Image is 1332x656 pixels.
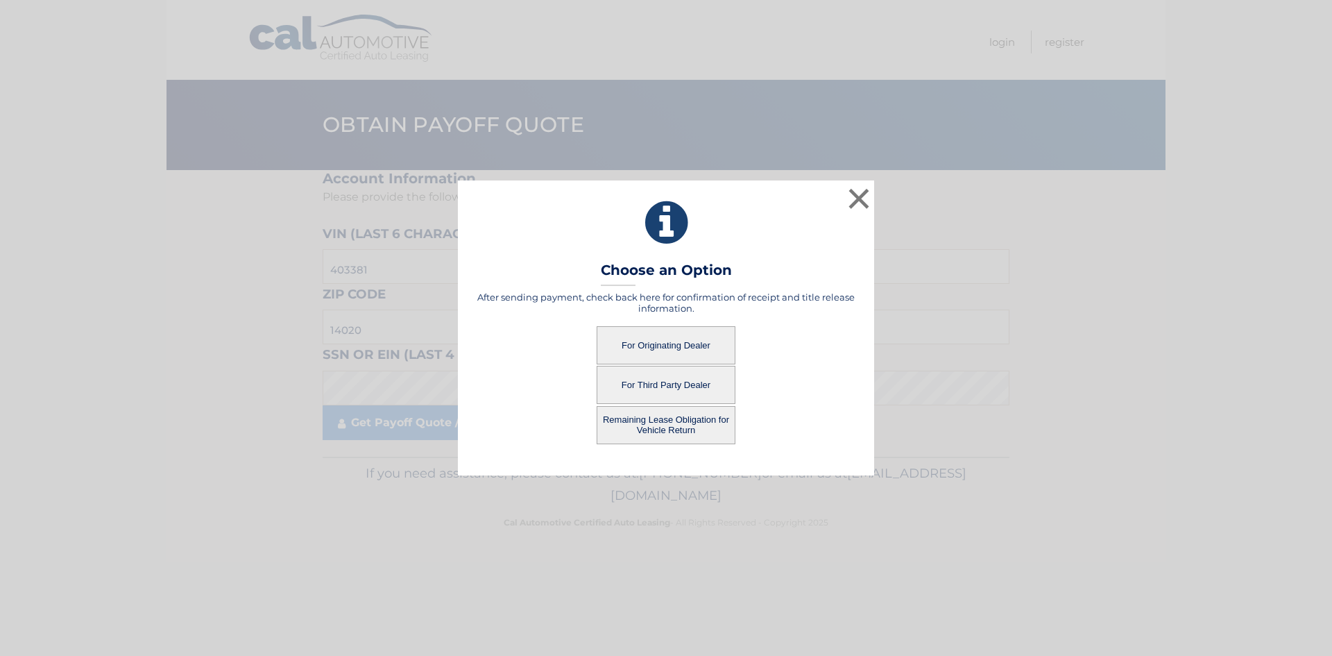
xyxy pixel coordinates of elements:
[597,366,735,404] button: For Third Party Dealer
[845,185,873,212] button: ×
[475,292,857,314] h5: After sending payment, check back here for confirmation of receipt and title release information.
[597,406,735,444] button: Remaining Lease Obligation for Vehicle Return
[597,326,735,364] button: For Originating Dealer
[601,262,732,286] h3: Choose an Option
